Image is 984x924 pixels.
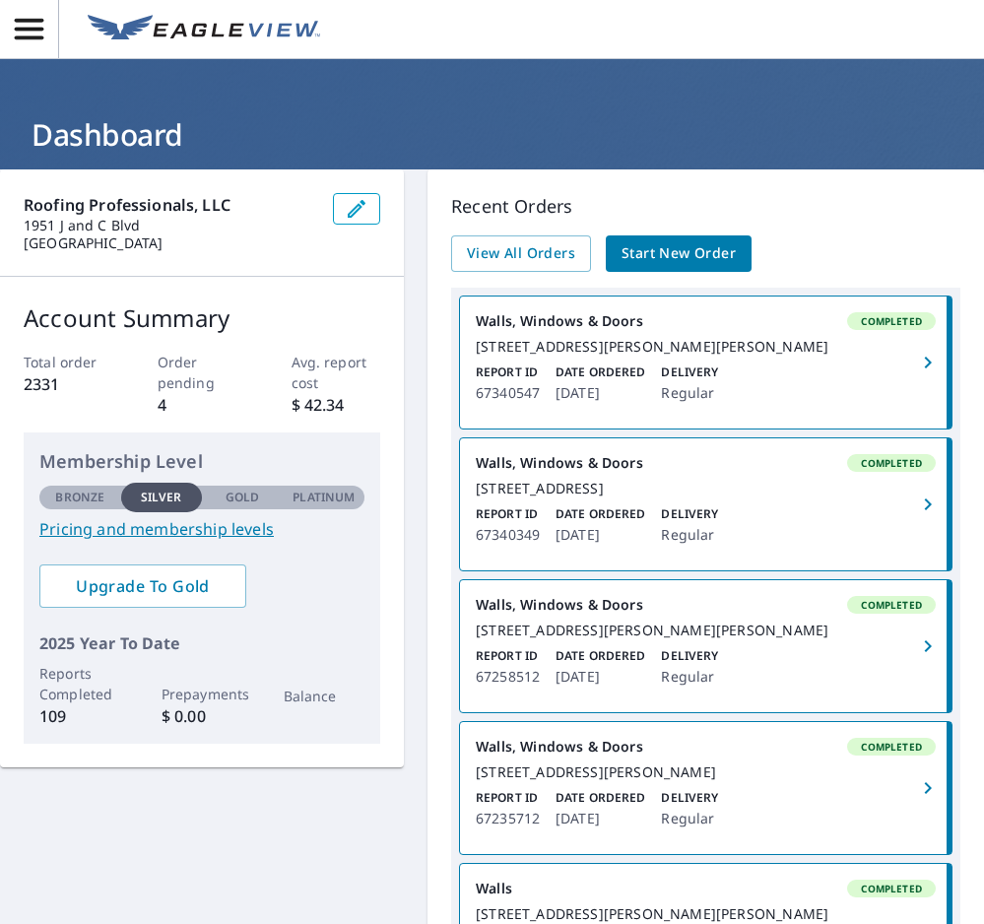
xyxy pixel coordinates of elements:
[476,381,540,405] p: 67340547
[141,489,182,506] p: Silver
[476,807,540,830] p: 67235712
[661,789,718,807] p: Delivery
[24,300,380,336] p: Account Summary
[76,3,332,56] a: EV Logo
[226,489,259,506] p: Gold
[292,393,381,417] p: $ 42.34
[556,647,645,665] p: Date Ordered
[476,789,540,807] p: Report ID
[39,517,364,541] a: Pricing and membership levels
[162,704,243,728] p: $ 0.00
[39,448,364,475] p: Membership Level
[24,193,317,217] p: Roofing Professionals, LLC
[39,663,121,704] p: Reports Completed
[88,15,320,44] img: EV Logo
[849,456,934,470] span: Completed
[158,352,247,393] p: Order pending
[556,363,645,381] p: Date Ordered
[467,241,575,266] span: View All Orders
[556,505,645,523] p: Date Ordered
[24,217,317,234] p: 1951 J and C Blvd
[24,372,113,396] p: 2331
[661,505,718,523] p: Delivery
[460,580,951,712] a: Walls, Windows & DoorsCompleted[STREET_ADDRESS][PERSON_NAME][PERSON_NAME]Report ID67258512Date Or...
[556,523,645,547] p: [DATE]
[39,704,121,728] p: 109
[476,647,540,665] p: Report ID
[162,684,243,704] p: Prepayments
[55,575,230,597] span: Upgrade To Gold
[661,647,718,665] p: Delivery
[622,241,736,266] span: Start New Order
[55,489,104,506] p: Bronze
[476,480,936,497] div: [STREET_ADDRESS]
[460,297,951,429] a: Walls, Windows & DoorsCompleted[STREET_ADDRESS][PERSON_NAME][PERSON_NAME]Report ID67340547Date Or...
[451,235,591,272] a: View All Orders
[849,598,934,612] span: Completed
[476,363,540,381] p: Report ID
[556,789,645,807] p: Date Ordered
[661,381,718,405] p: Regular
[476,523,540,547] p: 67340349
[476,454,936,472] div: Walls, Windows & Doors
[24,352,113,372] p: Total order
[24,114,960,155] h1: Dashboard
[284,686,365,706] p: Balance
[292,352,381,393] p: Avg. report cost
[849,740,934,754] span: Completed
[476,905,936,923] div: [STREET_ADDRESS][PERSON_NAME][PERSON_NAME]
[460,722,951,854] a: Walls, Windows & DoorsCompleted[STREET_ADDRESS][PERSON_NAME]Report ID67235712Date Ordered[DATE]De...
[606,235,752,272] a: Start New Order
[476,738,936,756] div: Walls, Windows & Doors
[476,505,540,523] p: Report ID
[476,338,936,356] div: [STREET_ADDRESS][PERSON_NAME][PERSON_NAME]
[661,523,718,547] p: Regular
[661,665,718,689] p: Regular
[476,622,936,639] div: [STREET_ADDRESS][PERSON_NAME][PERSON_NAME]
[849,314,934,328] span: Completed
[476,665,540,689] p: 67258512
[158,393,247,417] p: 4
[476,880,936,897] div: Walls
[460,438,951,570] a: Walls, Windows & DoorsCompleted[STREET_ADDRESS]Report ID67340349Date Ordered[DATE]DeliveryRegular
[39,564,246,608] a: Upgrade To Gold
[661,807,718,830] p: Regular
[39,631,364,655] p: 2025 Year To Date
[476,312,936,330] div: Walls, Windows & Doors
[476,596,936,614] div: Walls, Windows & Doors
[849,882,934,895] span: Completed
[556,381,645,405] p: [DATE]
[24,234,317,252] p: [GEOGRAPHIC_DATA]
[451,193,960,220] p: Recent Orders
[661,363,718,381] p: Delivery
[476,763,936,781] div: [STREET_ADDRESS][PERSON_NAME]
[556,665,645,689] p: [DATE]
[556,807,645,830] p: [DATE]
[293,489,355,506] p: Platinum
